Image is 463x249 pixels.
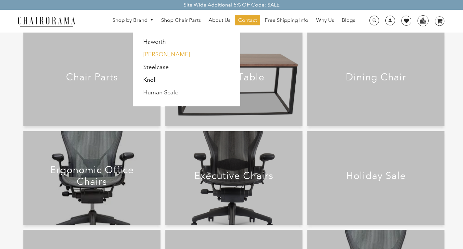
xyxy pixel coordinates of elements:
a: Contact [235,15,260,25]
span: Why Us [316,17,334,24]
nav: DesktopNavigation [107,15,361,27]
a: Human Scale [143,89,178,96]
a: Why Us [313,15,337,25]
a: About Us [205,15,234,25]
a: Knoll [143,76,157,83]
span: Free Shipping Info [265,17,308,24]
span: Blogs [342,17,355,24]
span: About Us [209,17,230,24]
a: Shop by Brand [109,15,157,25]
a: Free Shipping Info [262,15,312,25]
span: Contact [238,17,257,24]
a: Steelcase [143,63,169,71]
a: [PERSON_NAME] [143,51,190,58]
a: Blogs [339,15,358,25]
a: Haworth [143,38,166,45]
img: WhatsApp_Image_2024-07-12_at_16.23.01.webp [418,16,428,25]
span: Shop Chair Parts [161,17,201,24]
img: chairorama [14,16,79,27]
a: Shop Chair Parts [158,15,204,25]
